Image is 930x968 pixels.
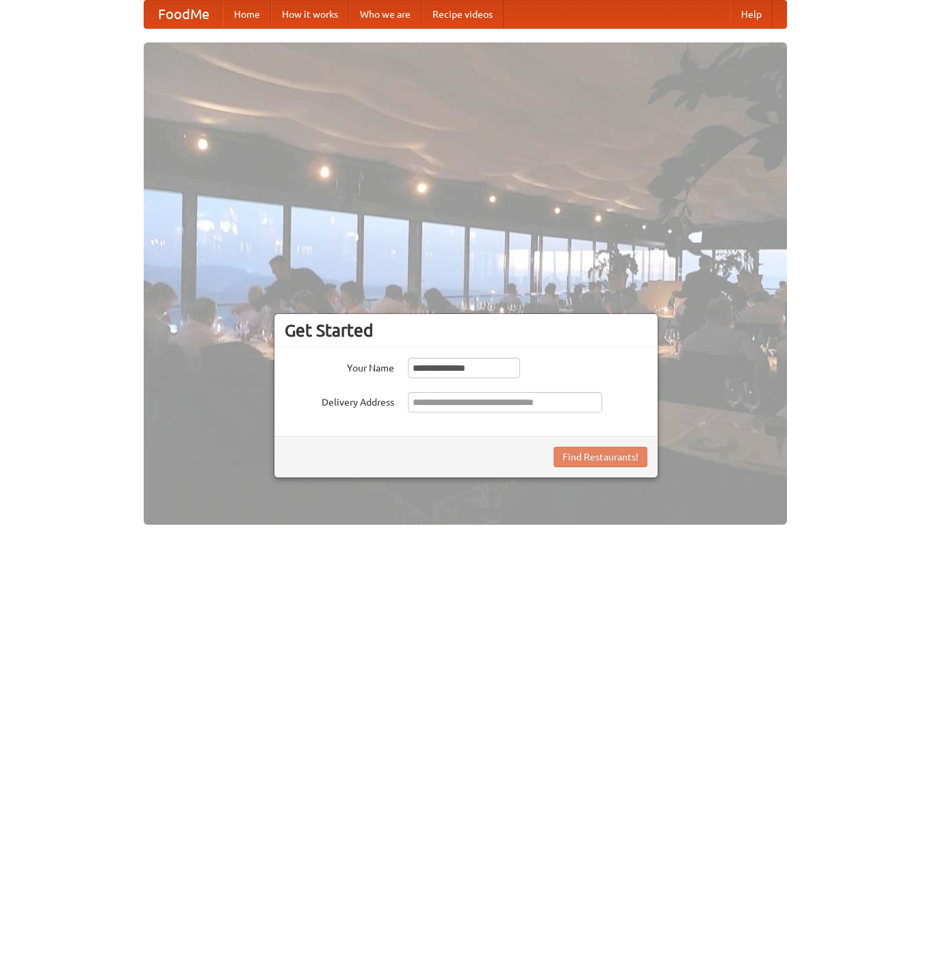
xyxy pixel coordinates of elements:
[554,447,647,467] button: Find Restaurants!
[349,1,422,28] a: Who we are
[223,1,271,28] a: Home
[285,358,394,375] label: Your Name
[285,392,394,409] label: Delivery Address
[730,1,773,28] a: Help
[422,1,504,28] a: Recipe videos
[285,320,647,341] h3: Get Started
[144,1,223,28] a: FoodMe
[271,1,349,28] a: How it works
